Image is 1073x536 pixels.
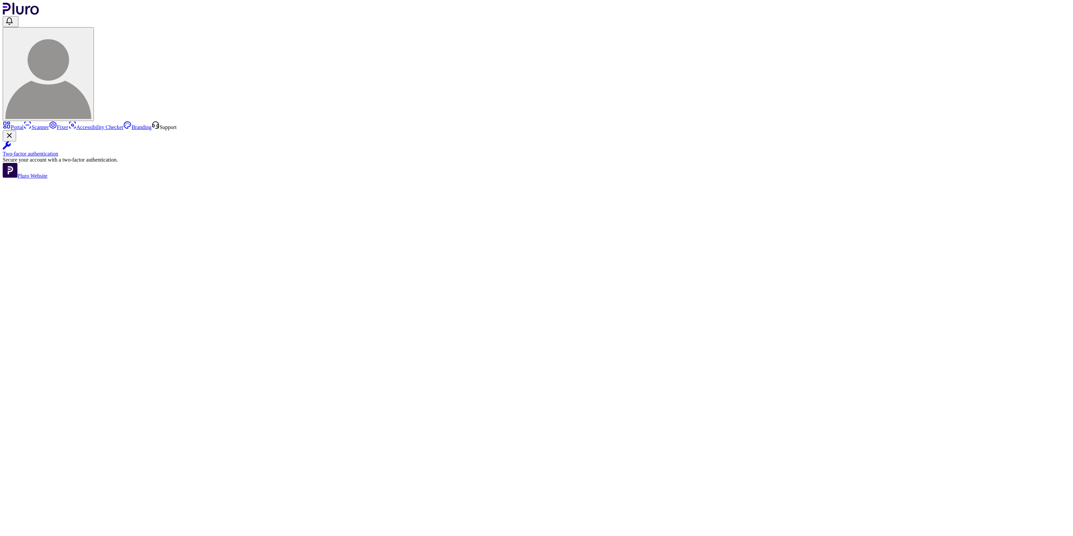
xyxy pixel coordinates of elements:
a: Scanner [23,124,49,130]
button: Eran Shatzman [3,27,94,121]
a: Accessibility Checker [68,124,124,130]
a: Two-factor authentication [3,141,1070,157]
a: Fixer [49,124,68,130]
img: Eran Shatzman [5,33,91,119]
button: Open notifications, you have 2 new notifications [3,16,18,27]
aside: Sidebar menu [3,121,1070,179]
a: Branding [123,124,152,130]
a: Portal [3,124,23,130]
button: Close Two-factor authentication notification [3,130,16,141]
a: Open Pluro Website [3,173,48,179]
a: Open Support screen [152,124,177,130]
a: Logo [3,10,39,16]
div: Two-factor authentication [3,151,1070,157]
div: Secure your account with a two-factor authentication. [3,157,1070,163]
